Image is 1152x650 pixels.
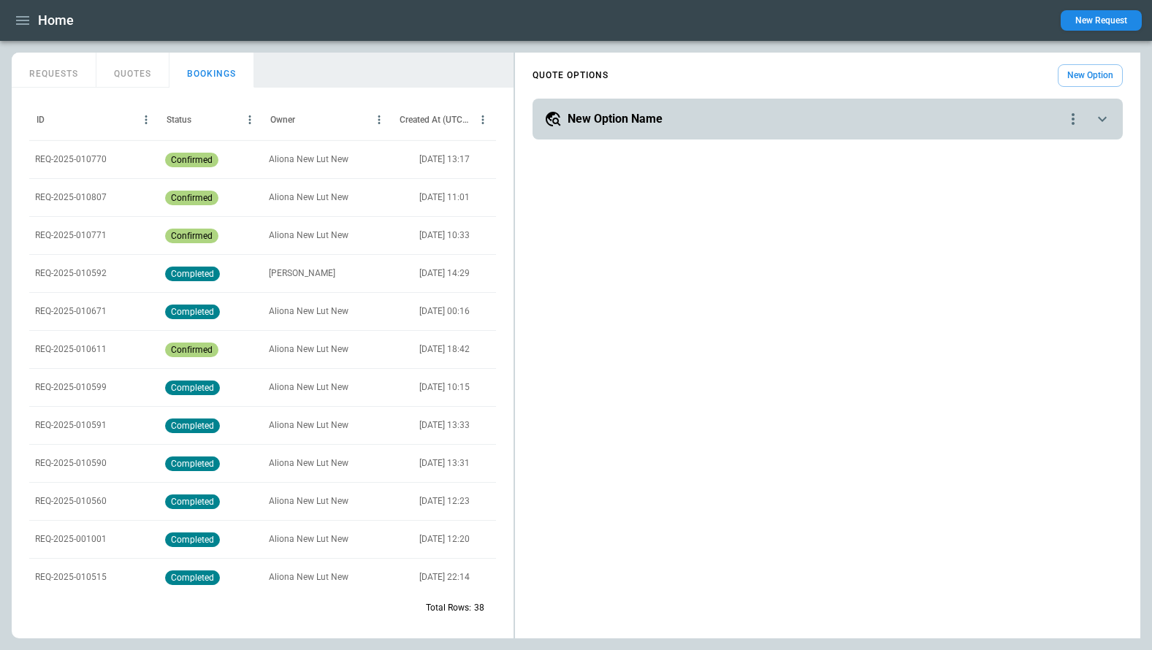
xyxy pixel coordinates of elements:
[240,110,259,129] button: Status column menu
[515,58,1140,145] div: scrollable content
[269,267,335,280] p: [PERSON_NAME]
[35,343,107,356] p: REQ-2025-010611
[35,381,107,394] p: REQ-2025-010599
[35,571,107,584] p: REQ-2025-010515
[419,343,470,356] p: [DATE] 18:42
[168,497,217,507] span: completed
[426,602,471,614] p: Total Rows:
[419,495,470,508] p: [DATE] 12:23
[168,231,215,241] span: confirmed
[168,383,217,393] span: completed
[35,419,107,432] p: REQ-2025-010591
[96,53,169,88] button: QUOTES
[167,115,191,125] div: Status
[269,229,348,242] p: Aliona New Lut New
[419,571,470,584] p: [DATE] 22:14
[419,457,470,470] p: [DATE] 13:31
[269,191,348,204] p: Aliona New Lut New
[169,53,254,88] button: BOOKINGS
[419,419,470,432] p: [DATE] 13:33
[419,191,470,204] p: [DATE] 11:01
[168,459,217,469] span: completed
[269,305,348,318] p: Aliona New Lut New
[35,267,107,280] p: REQ-2025-010592
[419,381,470,394] p: [DATE] 10:15
[168,345,215,355] span: confirmed
[35,305,107,318] p: REQ-2025-010671
[270,115,295,125] div: Owner
[474,602,484,614] p: 38
[168,155,215,165] span: confirmed
[370,110,389,129] button: Owner column menu
[533,72,609,79] h4: QUOTE OPTIONS
[269,343,348,356] p: Aliona New Lut New
[269,419,348,432] p: Aliona New Lut New
[1061,10,1142,31] button: New Request
[168,573,217,583] span: completed
[419,267,470,280] p: [DATE] 14:29
[269,571,348,584] p: Aliona New Lut New
[419,153,470,166] p: [DATE] 13:17
[168,421,217,431] span: completed
[35,457,107,470] p: REQ-2025-010590
[35,191,107,204] p: REQ-2025-010807
[38,12,74,29] h1: Home
[168,535,217,545] span: completed
[269,457,348,470] p: Aliona New Lut New
[35,533,107,546] p: REQ-2025-001001
[168,307,217,317] span: completed
[419,305,470,318] p: [DATE] 00:16
[269,381,348,394] p: Aliona New Lut New
[419,229,470,242] p: [DATE] 10:33
[168,193,215,203] span: confirmed
[400,115,473,125] div: Created At (UTC+03:00)
[137,110,156,129] button: ID column menu
[35,153,107,166] p: REQ-2025-010770
[269,495,348,508] p: Aliona New Lut New
[473,110,492,129] button: Created At (UTC+03:00) column menu
[168,269,217,279] span: completed
[37,115,45,125] div: ID
[419,533,470,546] p: [DATE] 12:20
[1064,110,1082,128] div: quote-option-actions
[544,110,1111,128] button: New Option Namequote-option-actions
[568,111,663,127] h5: New Option Name
[12,53,96,88] button: REQUESTS
[35,229,107,242] p: REQ-2025-010771
[269,153,348,166] p: Aliona New Lut New
[35,495,107,508] p: REQ-2025-010560
[269,533,348,546] p: Aliona New Lut New
[1058,64,1123,87] button: New Option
